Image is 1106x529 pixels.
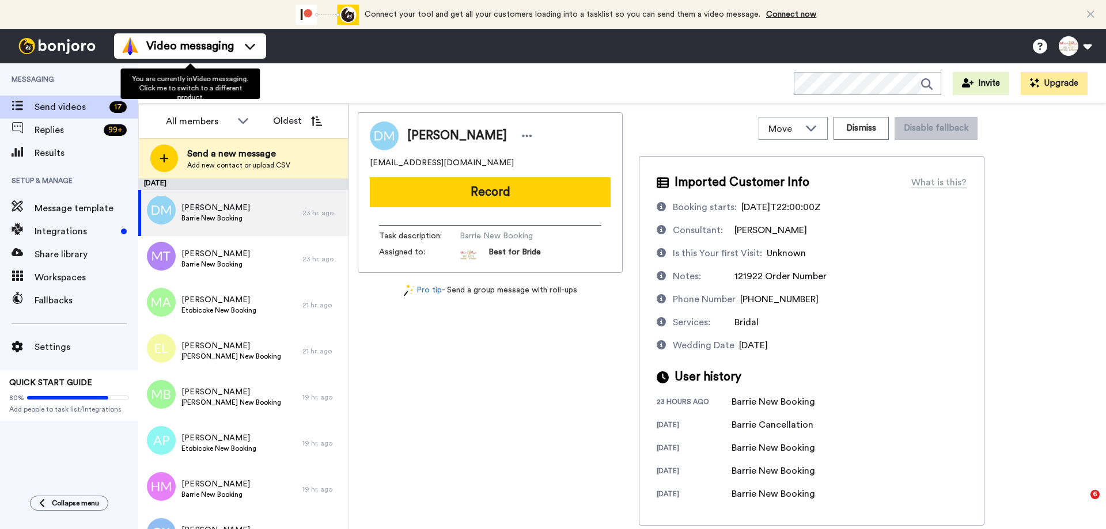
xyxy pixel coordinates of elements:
[734,318,759,327] span: Bridal
[673,200,737,214] div: Booking starts:
[181,386,281,398] span: [PERSON_NAME]
[181,478,250,490] span: [PERSON_NAME]
[768,122,800,136] span: Move
[181,444,256,453] span: Etobicoke New Booking
[732,395,815,409] div: Barrie New Booking
[147,242,176,271] img: mt.png
[181,398,281,407] span: [PERSON_NAME] New Booking
[296,5,359,25] div: animation
[379,230,460,242] span: Task description :
[14,38,100,54] img: bj-logo-header-white.svg
[187,147,290,161] span: Send a new message
[104,124,127,136] div: 99 +
[302,300,343,310] div: 21 hr. ago
[734,226,807,235] span: [PERSON_NAME]
[673,338,734,352] div: Wedding Date
[35,224,116,238] span: Integrations
[1090,490,1100,499] span: 6
[675,368,741,386] span: User history
[953,72,1009,95] button: Invite
[834,117,889,140] button: Dismiss
[741,203,821,212] span: [DATE]T22:00:00Z
[35,340,138,354] span: Settings
[147,334,176,363] img: el.png
[407,127,507,144] span: [PERSON_NAME]
[147,196,176,224] img: dm.png
[657,397,732,409] div: 23 hours ago
[732,464,815,478] div: Barrie New Booking
[370,157,514,169] span: [EMAIL_ADDRESS][DOMAIN_NAME]
[35,201,138,215] span: Message template
[264,109,331,132] button: Oldest
[460,246,477,264] img: 91623c71-7e9f-4b80-8d65-0a2994804f61-1625177954.jpg
[181,306,256,315] span: Etobicoke New Booking
[732,418,813,432] div: Barrie Cancellation
[766,10,816,18] a: Connect now
[166,115,232,128] div: All members
[30,496,108,511] button: Collapse menu
[657,466,732,478] div: [DATE]
[739,341,768,350] span: [DATE]
[734,272,827,281] span: 121922 Order Number
[147,472,176,501] img: hm.png
[181,340,281,352] span: [PERSON_NAME]
[911,176,967,189] div: What is this?
[187,161,290,170] span: Add new contact or upload CSV
[675,174,809,191] span: Imported Customer Info
[302,485,343,494] div: 19 hr. ago
[767,249,806,258] span: Unknown
[488,246,541,264] span: Best for Bride
[181,490,250,499] span: Barrie New Booking
[302,254,343,264] div: 23 hr. ago
[181,352,281,361] span: [PERSON_NAME] New Booking
[302,439,343,448] div: 19 hr. ago
[35,294,138,307] span: Fallbacks
[181,294,256,306] span: [PERSON_NAME]
[181,432,256,444] span: [PERSON_NAME]
[147,380,176,409] img: mb.png
[1067,490,1094,517] iframe: Intercom live chat
[9,393,24,402] span: 80%
[358,284,623,296] div: - Send a group message with roll-ups
[121,37,139,55] img: vm-color.svg
[109,101,127,113] div: 17
[52,498,99,508] span: Collapse menu
[379,246,460,264] span: Assigned to:
[657,443,732,455] div: [DATE]
[35,100,105,114] span: Send videos
[35,123,99,137] span: Replies
[181,202,250,214] span: [PERSON_NAME]
[138,178,349,190] div: [DATE]
[1021,72,1088,95] button: Upgrade
[673,223,723,237] div: Consultant:
[181,214,250,223] span: Barrie New Booking
[657,420,732,432] div: [DATE]
[181,248,250,260] span: [PERSON_NAME]
[460,230,569,242] span: Barrie New Booking
[302,347,343,356] div: 21 hr. ago
[673,315,710,329] div: Services:
[673,246,762,260] div: Is this Your first Visit:
[673,292,736,306] div: Phone Number
[35,248,138,261] span: Share library
[302,393,343,402] div: 19 hr. ago
[370,177,611,207] button: Record
[132,75,248,101] span: You are currently in Video messaging . Click me to switch to a different product.
[35,271,138,284] span: Workspaces
[146,38,234,54] span: Video messaging
[181,260,250,269] span: Barrie New Booking
[365,10,760,18] span: Connect your tool and get all your customers loading into a tasklist so you can send them a video...
[147,426,176,455] img: ap.png
[9,379,92,387] span: QUICK START GUIDE
[404,284,414,296] img: magic-wand.svg
[740,295,819,304] span: [PHONE_NUMBER]
[302,208,343,218] div: 23 hr. ago
[732,441,815,455] div: Barrie New Booking
[35,146,138,160] span: Results
[732,487,815,501] div: Barrie New Booking
[370,121,399,150] img: Image of Debbie Mitchell
[404,284,442,296] a: Pro tip
[895,117,978,140] button: Disable fallback
[9,405,129,414] span: Add people to task list/Integrations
